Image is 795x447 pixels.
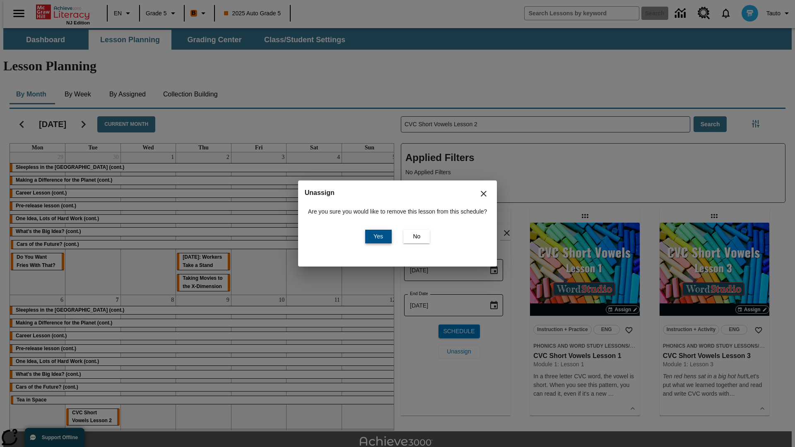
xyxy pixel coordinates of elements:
button: No [403,230,430,243]
span: No [413,232,420,241]
span: Yes [373,232,383,241]
p: Are you sure you would like to remove this lesson from this schedule? [308,207,487,216]
button: Yes [365,230,392,243]
button: Close [474,184,494,204]
h2: Unassign [305,187,491,199]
